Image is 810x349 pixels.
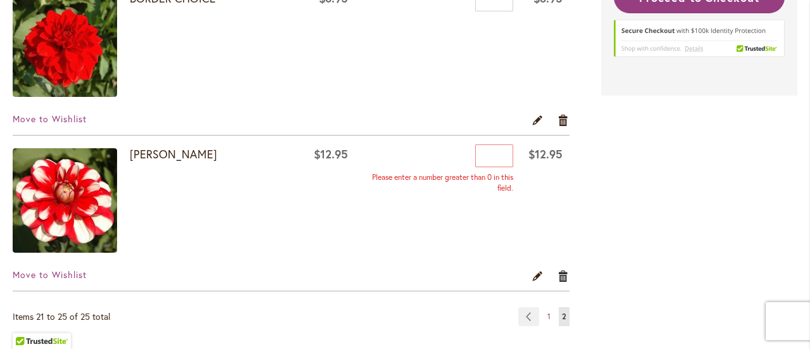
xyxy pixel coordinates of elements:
[547,312,551,321] span: 1
[13,148,117,253] img: YORO KOBI
[13,113,87,125] a: Move to Wishlist
[614,20,785,64] div: TrustedSite Certified
[13,310,110,322] span: Items 21 to 25 of 25 total
[13,269,87,281] a: Move to Wishlist
[362,172,513,193] div: Please enter a number greater than 0 in this field.
[9,304,45,339] iframe: Launch Accessibility Center
[562,312,566,321] span: 2
[544,307,554,326] a: 1
[130,146,217,162] a: [PERSON_NAME]
[13,148,130,256] a: YORO KOBI
[528,146,563,162] span: $12.95
[475,144,513,167] input: Please enter a number greater than 0 in this field.
[314,146,348,162] span: $12.95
